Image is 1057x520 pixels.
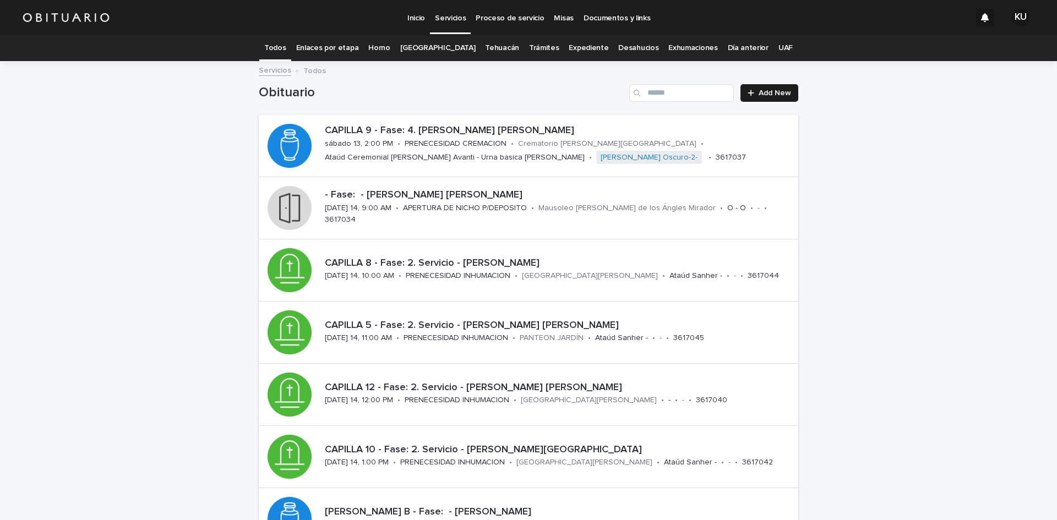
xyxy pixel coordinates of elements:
p: - [668,396,671,405]
p: CAPILLA 9 - Fase: 4. [PERSON_NAME] [PERSON_NAME] [325,125,794,137]
p: [DATE] 14, 11:00 AM [325,333,392,343]
p: PRENECESIDAD INHUMACION [404,333,508,343]
p: - [682,396,684,405]
p: 3617034 [325,215,356,225]
p: PRENECESIDAD CREMACION [405,139,506,149]
input: Search [629,84,734,102]
p: CAPILLA 12 - Fase: 2. Servicio - [PERSON_NAME] [PERSON_NAME] [325,382,794,394]
a: Día anterior [728,35,769,61]
p: • [701,139,704,149]
a: Tehuacán [485,35,519,61]
p: Ataúd Sanher - [595,333,648,343]
p: • [657,458,660,467]
a: Expediente [569,35,608,61]
p: Todos [303,64,326,76]
a: - Fase: - [PERSON_NAME] [PERSON_NAME][DATE] 14, 9:00 AM•APERTURA DE NICHO P/DEPOSITO•Mausoleo [PE... [259,177,798,239]
p: • [720,204,723,213]
p: APERTURA DE NICHO P/DEPOSITO [403,204,527,213]
p: - [758,204,760,213]
p: • [397,139,400,149]
a: UAF [778,35,793,61]
p: 3617040 [696,396,727,405]
p: CAPILLA 10 - Fase: 2. Servicio - [PERSON_NAME][GEOGRAPHIC_DATA] [325,444,794,456]
p: PRENECESIDAD INHUMACION [406,271,510,281]
p: • [588,333,591,343]
p: [DATE] 14, 10:00 AM [325,271,394,281]
a: Todos [264,35,286,61]
p: • [750,204,753,213]
p: PRENECESIDAD INHUMACION [400,458,505,467]
p: • [531,204,534,213]
p: [DATE] 14, 9:00 AM [325,204,391,213]
a: CAPILLA 5 - Fase: 2. Servicio - [PERSON_NAME] [PERSON_NAME][DATE] 14, 11:00 AM•PRENECESIDAD INHUM... [259,302,798,364]
p: • [727,271,729,281]
p: Crematorio [PERSON_NAME][GEOGRAPHIC_DATA] [518,139,696,149]
p: Ataúd Ceremonial [PERSON_NAME] Avanti - Urna basica [PERSON_NAME] [325,153,585,162]
img: HUM7g2VNRLqGMmR9WVqf [22,7,110,29]
p: • [514,396,516,405]
p: - [734,271,736,281]
p: • [509,458,512,467]
p: [GEOGRAPHIC_DATA][PERSON_NAME] [521,396,657,405]
p: [GEOGRAPHIC_DATA][PERSON_NAME] [516,458,652,467]
a: CAPILLA 9 - Fase: 4. [PERSON_NAME] [PERSON_NAME]sábado 13, 2:00 PM•PRENECESIDAD CREMACION•Cremato... [259,115,798,177]
p: • [652,333,655,343]
p: • [396,333,399,343]
p: • [393,458,396,467]
p: • [709,153,711,162]
p: • [735,458,738,467]
p: PRENECESIDAD INHUMACION [405,396,509,405]
a: Exhumaciones [668,35,717,61]
a: Add New [740,84,798,102]
p: • [662,271,665,281]
p: 3617037 [716,153,746,162]
p: Ataúd Sanher - [669,271,722,281]
p: [GEOGRAPHIC_DATA][PERSON_NAME] [522,271,658,281]
p: • [397,396,400,405]
span: Add New [759,89,791,97]
p: • [764,204,767,213]
a: [GEOGRAPHIC_DATA] [400,35,476,61]
a: CAPILLA 12 - Fase: 2. Servicio - [PERSON_NAME] [PERSON_NAME][DATE] 14, 12:00 PM•PRENECESIDAD INHU... [259,364,798,426]
p: Ataúd Sanher - [664,458,717,467]
p: • [589,153,592,162]
p: sábado 13, 2:00 PM [325,139,393,149]
p: CAPILLA 8 - Fase: 2. Servicio - [PERSON_NAME] [325,258,794,270]
p: • [513,333,515,343]
p: • [399,271,401,281]
p: • [515,271,517,281]
a: Servicios [259,63,291,76]
p: [DATE] 14, 12:00 PM [325,396,393,405]
p: • [721,458,724,467]
p: Mausoleo [PERSON_NAME] de los Ángles Mirador [538,204,716,213]
a: Desahucios [618,35,658,61]
a: Horno [368,35,390,61]
div: KU [1012,9,1029,26]
p: • [661,396,664,405]
a: Enlaces por etapa [296,35,359,61]
p: PANTEON JARDÍN [520,333,584,343]
p: • [689,396,691,405]
p: - [728,458,731,467]
p: 3617044 [748,271,779,281]
h1: Obituario [259,85,625,101]
p: • [511,139,514,149]
p: • [675,396,678,405]
p: - Fase: - [PERSON_NAME] [PERSON_NAME] [325,189,794,201]
p: 3617045 [673,333,704,343]
p: 3617042 [742,458,773,467]
a: CAPILLA 8 - Fase: 2. Servicio - [PERSON_NAME][DATE] 14, 10:00 AM•PRENECESIDAD INHUMACION•[GEOGRAP... [259,239,798,302]
p: • [396,204,399,213]
a: CAPILLA 10 - Fase: 2. Servicio - [PERSON_NAME][GEOGRAPHIC_DATA][DATE] 14, 1:00 PM•PRENECESIDAD IN... [259,426,798,488]
p: O - O [727,204,746,213]
a: Trámites [529,35,559,61]
p: [DATE] 14, 1:00 PM [325,458,389,467]
p: - [660,333,662,343]
p: CAPILLA 5 - Fase: 2. Servicio - [PERSON_NAME] [PERSON_NAME] [325,320,794,332]
p: [PERSON_NAME] B - Fase: - [PERSON_NAME] [325,506,794,518]
p: • [666,333,669,343]
a: [PERSON_NAME] Oscuro-2- [601,153,698,162]
p: • [740,271,743,281]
